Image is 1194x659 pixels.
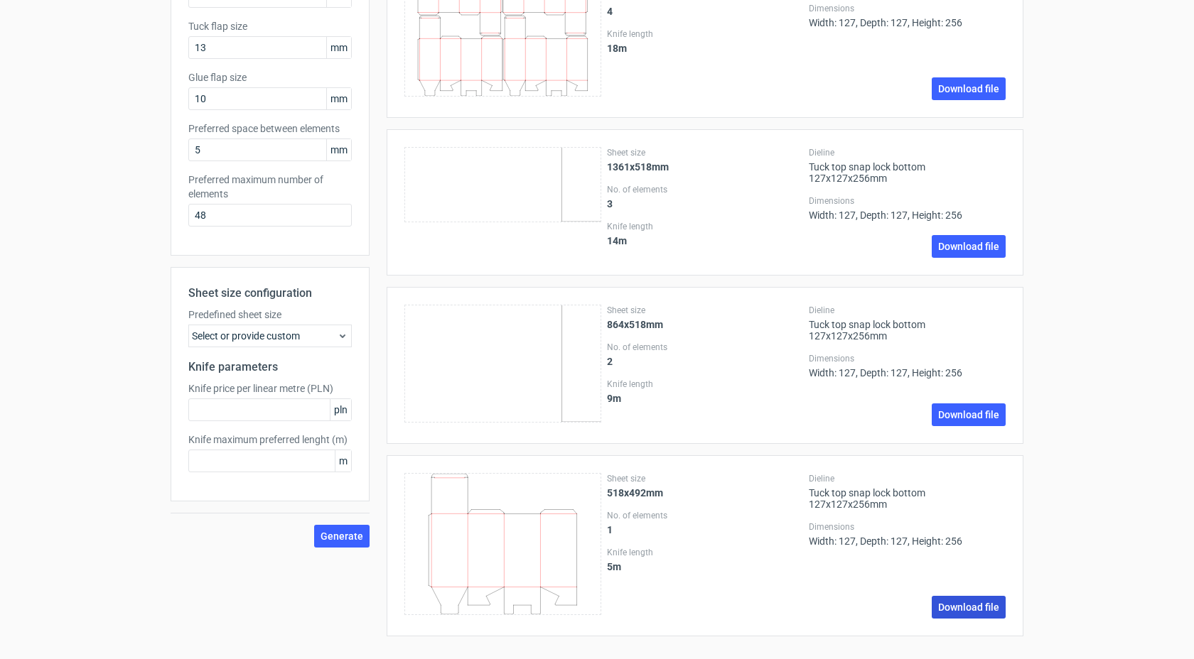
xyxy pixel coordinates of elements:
div: Tuck top snap lock bottom 127x127x256mm [809,147,1006,184]
strong: 3 [607,198,613,209]
div: Width: 127, Depth: 127, Height: 256 [809,195,1006,221]
label: Predefined sheet size [188,307,352,322]
strong: 518x492mm [607,487,663,499]
label: No. of elements [607,342,804,353]
span: mm [326,37,351,58]
a: Download file [932,235,1006,258]
label: No. of elements [607,184,804,195]
div: Tuck top snap lock bottom 127x127x256mm [809,305,1006,342]
label: Dimensions [809,353,1006,364]
div: Tuck top snap lock bottom 127x127x256mm [809,473,1006,510]
div: Width: 127, Depth: 127, Height: 256 [809,353,1006,378]
div: Width: 127, Depth: 127, Height: 256 [809,521,1006,547]
label: Dieline [809,473,1006,484]
label: Preferred space between elements [188,121,352,136]
strong: 1 [607,524,613,535]
label: Knife length [607,547,804,558]
label: No. of elements [607,510,804,521]
div: Select or provide custom [188,325,352,347]
strong: 18 m [607,43,627,54]
span: mm [326,88,351,109]
label: Knife maximum preferred lenght (m) [188,432,352,447]
label: Dimensions [809,3,1006,14]
strong: 1361x518mm [607,161,669,173]
label: Preferred maximum number of elements [188,173,352,201]
label: Knife length [607,378,804,390]
a: Download file [932,596,1006,619]
label: Knife length [607,221,804,232]
a: Download file [932,403,1006,426]
strong: 5 m [607,561,621,572]
span: pln [330,399,351,420]
label: Dieline [809,147,1006,158]
h2: Sheet size configuration [188,285,352,302]
button: Generate [314,525,370,548]
strong: 2 [607,356,613,367]
span: m [335,450,351,472]
h2: Knife parameters [188,359,352,376]
label: Sheet size [607,473,804,484]
strong: 864x518mm [607,319,663,330]
label: Knife price per linear metre (PLN) [188,381,352,396]
strong: 9 m [607,393,621,404]
span: mm [326,139,351,160]
label: Tuck flap size [188,19,352,33]
a: Download file [932,77,1006,100]
strong: 4 [607,6,613,17]
label: Dimensions [809,195,1006,207]
label: Knife length [607,28,804,40]
div: Width: 127, Depth: 127, Height: 256 [809,3,1006,28]
strong: 14 m [607,235,627,246]
span: Generate [321,531,363,541]
label: Glue flap size [188,70,352,85]
label: Dieline [809,305,1006,316]
label: Sheet size [607,147,804,158]
label: Dimensions [809,521,1006,533]
label: Sheet size [607,305,804,316]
